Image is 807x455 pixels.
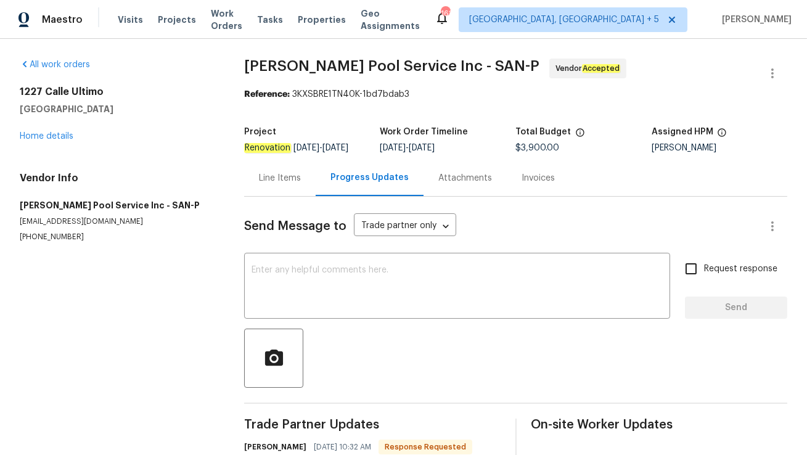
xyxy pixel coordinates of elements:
[380,128,468,136] h5: Work Order Timeline
[380,144,406,152] span: [DATE]
[244,59,539,73] span: [PERSON_NAME] Pool Service Inc - SAN-P
[20,199,215,211] h5: [PERSON_NAME] Pool Service Inc - SAN-P
[438,172,492,184] div: Attachments
[652,144,787,152] div: [PERSON_NAME]
[293,144,348,152] span: -
[244,220,346,232] span: Send Message to
[244,441,306,453] h6: [PERSON_NAME]
[575,128,585,144] span: The total cost of line items that have been proposed by Opendoor. This sum includes line items th...
[441,7,449,20] div: 168
[20,232,215,242] p: [PHONE_NUMBER]
[20,60,90,69] a: All work orders
[20,216,215,227] p: [EMAIL_ADDRESS][DOMAIN_NAME]
[516,144,560,152] span: $3,900.00
[20,103,215,115] h5: [GEOGRAPHIC_DATA]
[244,143,291,153] em: Renovation
[555,62,625,75] span: Vendor
[259,172,301,184] div: Line Items
[380,441,471,453] span: Response Requested
[244,419,501,431] span: Trade Partner Updates
[158,14,196,26] span: Projects
[20,132,73,141] a: Home details
[257,15,283,24] span: Tasks
[717,14,792,26] span: [PERSON_NAME]
[652,128,713,136] h5: Assigned HPM
[322,144,348,152] span: [DATE]
[42,14,83,26] span: Maestro
[380,144,435,152] span: -
[704,263,777,276] span: Request response
[244,128,276,136] h5: Project
[118,14,143,26] span: Visits
[361,7,420,32] span: Geo Assignments
[531,419,788,431] span: On-site Worker Updates
[244,88,787,100] div: 3KXSBRE1TN40K-1bd7bdab3
[516,128,571,136] h5: Total Budget
[20,172,215,184] h4: Vendor Info
[211,7,242,32] span: Work Orders
[469,14,659,26] span: [GEOGRAPHIC_DATA], [GEOGRAPHIC_DATA] + 5
[314,441,371,453] span: [DATE] 10:32 AM
[298,14,346,26] span: Properties
[293,144,319,152] span: [DATE]
[717,128,727,144] span: The hpm assigned to this work order.
[20,86,215,98] h2: 1227 Calle Ultimo
[244,90,290,99] b: Reference:
[409,144,435,152] span: [DATE]
[354,216,456,237] div: Trade partner only
[522,172,555,184] div: Invoices
[582,64,620,73] em: Accepted
[330,171,409,184] div: Progress Updates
